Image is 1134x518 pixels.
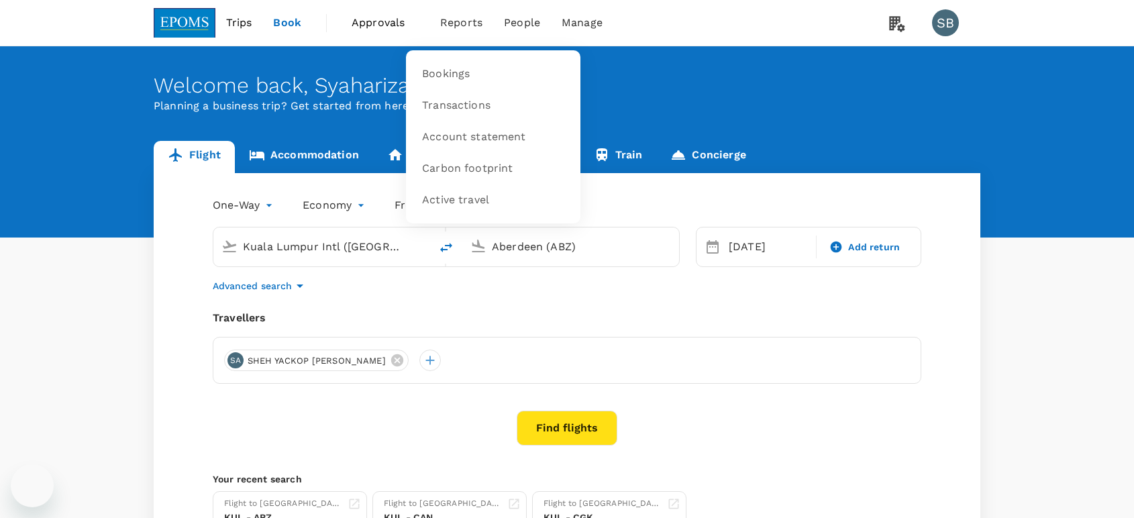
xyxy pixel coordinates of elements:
[517,411,617,446] button: Find flights
[440,15,482,31] span: Reports
[224,497,342,511] div: Flight to [GEOGRAPHIC_DATA]
[414,185,572,216] a: Active travel
[656,141,760,173] a: Concierge
[213,195,276,216] div: One-Way
[154,141,235,173] a: Flight
[932,9,959,36] div: SB
[303,195,368,216] div: Economy
[414,90,572,121] a: Transactions
[422,129,526,145] span: Account statement
[414,153,572,185] a: Carbon footprint
[243,236,402,257] input: Depart from
[422,98,491,113] span: Transactions
[723,234,813,260] div: [DATE]
[544,497,662,511] div: Flight to [GEOGRAPHIC_DATA]
[373,141,476,173] a: Long stay
[154,8,215,38] img: EPOMS SDN BHD
[384,497,502,511] div: Flight to [GEOGRAPHIC_DATA]
[414,58,572,90] a: Bookings
[213,472,921,486] p: Your recent search
[154,98,980,114] p: Planning a business trip? Get started from here.
[273,15,301,31] span: Book
[235,141,373,173] a: Accommodation
[580,141,657,173] a: Train
[562,15,603,31] span: Manage
[352,15,419,31] span: Approvals
[395,197,533,213] p: Frequent flyer programme
[848,240,900,254] span: Add return
[421,245,423,248] button: Open
[492,236,651,257] input: Going to
[395,197,550,213] button: Frequent flyer programme
[154,73,980,98] div: Welcome back , Syaharizan .
[430,231,462,264] button: delete
[213,310,921,326] div: Travellers
[414,121,572,153] a: Account statement
[422,193,489,208] span: Active travel
[670,245,672,248] button: Open
[224,350,409,371] div: SASHEH YACKOP [PERSON_NAME]
[213,278,308,294] button: Advanced search
[227,352,244,368] div: SA
[213,279,292,293] p: Advanced search
[422,66,470,82] span: Bookings
[422,161,513,176] span: Carbon footprint
[240,354,394,368] span: SHEH YACKOP [PERSON_NAME]
[226,15,252,31] span: Trips
[504,15,540,31] span: People
[11,464,54,507] iframe: Button to launch messaging window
